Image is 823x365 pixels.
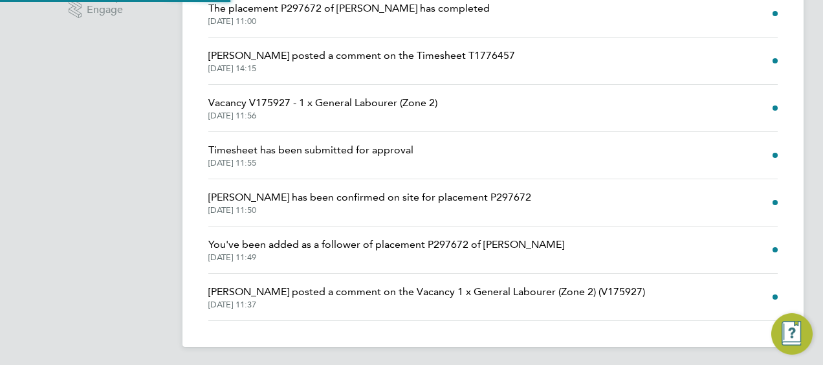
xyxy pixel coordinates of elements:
[208,48,515,74] a: [PERSON_NAME] posted a comment on the Timesheet T1776457[DATE] 14:15
[208,237,564,252] span: You've been added as a follower of placement P297672 of [PERSON_NAME]
[208,1,490,27] a: The placement P297672 of [PERSON_NAME] has completed[DATE] 11:00
[208,142,413,158] span: Timesheet has been submitted for approval
[208,111,437,121] span: [DATE] 11:56
[208,284,645,310] a: [PERSON_NAME] posted a comment on the Vacancy 1 x General Labourer (Zone 2) (V175927)[DATE] 11:37
[208,237,564,263] a: You've been added as a follower of placement P297672 of [PERSON_NAME][DATE] 11:49
[208,48,515,63] span: [PERSON_NAME] posted a comment on the Timesheet T1776457
[208,63,515,74] span: [DATE] 14:15
[208,300,645,310] span: [DATE] 11:37
[208,252,564,263] span: [DATE] 11:49
[87,5,123,16] span: Engage
[208,16,490,27] span: [DATE] 11:00
[208,142,413,168] a: Timesheet has been submitted for approval[DATE] 11:55
[208,95,437,111] span: Vacancy V175927 - 1 x General Labourer (Zone 2)
[208,190,531,216] a: [PERSON_NAME] has been confirmed on site for placement P297672[DATE] 11:50
[208,205,531,216] span: [DATE] 11:50
[208,95,437,121] a: Vacancy V175927 - 1 x General Labourer (Zone 2)[DATE] 11:56
[208,158,413,168] span: [DATE] 11:55
[208,190,531,205] span: [PERSON_NAME] has been confirmed on site for placement P297672
[208,1,490,16] span: The placement P297672 of [PERSON_NAME] has completed
[208,284,645,300] span: [PERSON_NAME] posted a comment on the Vacancy 1 x General Labourer (Zone 2) (V175927)
[771,313,813,355] button: Engage Resource Center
